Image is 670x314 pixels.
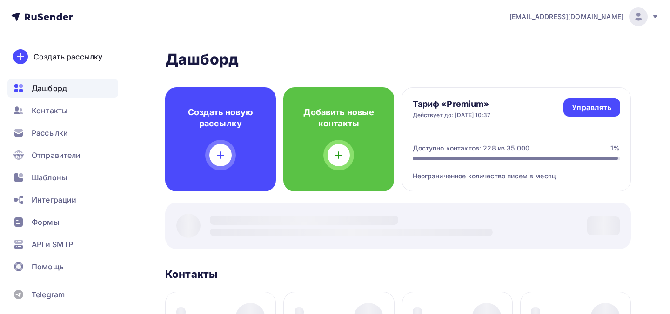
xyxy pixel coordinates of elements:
[572,102,611,113] div: Управлять
[413,160,620,181] div: Неограниченное количество писем в месяц
[509,12,623,21] span: [EMAIL_ADDRESS][DOMAIN_NAME]
[298,107,379,129] h4: Добавить новые контакты
[180,107,261,129] h4: Создать новую рассылку
[610,144,620,153] div: 1%
[413,144,530,153] div: Доступно контактов: 228 из 35 000
[32,261,64,272] span: Помощь
[32,150,81,161] span: Отправители
[32,83,67,94] span: Дашборд
[32,127,68,138] span: Рассылки
[7,124,118,142] a: Рассылки
[32,239,73,250] span: API и SMTP
[509,7,659,26] a: [EMAIL_ADDRESS][DOMAIN_NAME]
[32,194,76,205] span: Интеграции
[32,216,59,228] span: Формы
[165,50,631,69] h2: Дашборд
[413,98,491,110] h4: Тариф «Premium»
[7,101,118,120] a: Контакты
[413,111,491,119] div: Действует до: [DATE] 10:37
[7,213,118,231] a: Формы
[165,268,217,281] h3: Контакты
[32,289,65,300] span: Telegram
[32,172,67,183] span: Шаблоны
[33,51,102,62] div: Создать рассылку
[7,168,118,187] a: Шаблоны
[7,146,118,164] a: Отправители
[7,79,118,98] a: Дашборд
[563,98,620,117] a: Управлять
[32,105,67,116] span: Контакты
